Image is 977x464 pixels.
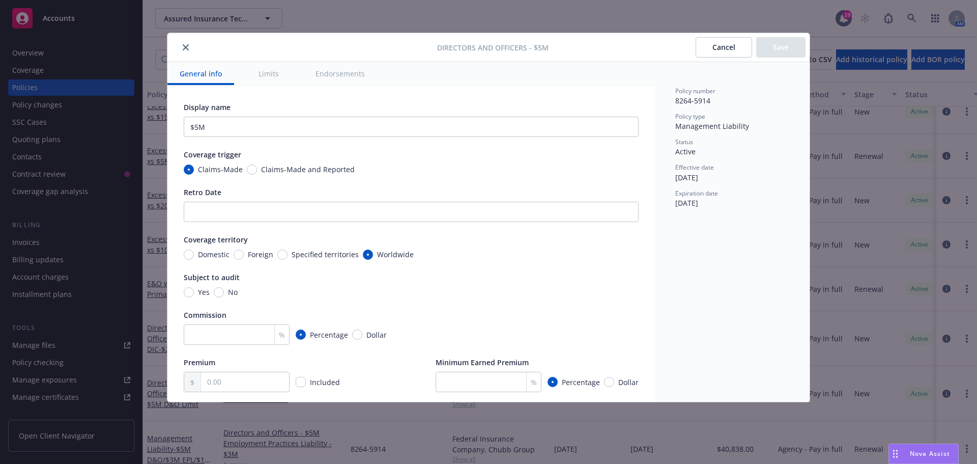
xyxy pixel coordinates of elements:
span: Percentage [310,330,348,340]
span: % [279,330,285,340]
span: [DATE] [675,198,698,208]
button: close [180,41,192,53]
span: No [228,287,238,297]
input: Dollar [604,377,614,387]
span: Status [675,138,693,146]
span: Premium [184,358,215,367]
span: Policy number [675,87,715,95]
input: Specified territories [277,250,288,260]
span: Directors and Officers - $5M [437,42,549,53]
span: Worldwide [377,249,414,260]
span: % [531,377,537,388]
input: Claims-Made and Reported [247,165,257,175]
button: Endorsements [303,62,377,85]
button: General info [167,62,234,85]
input: 0.00 [201,372,289,392]
button: Cancel [696,37,752,58]
span: Specified territories [292,249,359,260]
span: Display name [184,102,231,112]
input: Percentage [548,377,558,387]
input: Yes [184,287,194,297]
input: Claims-Made [184,165,194,175]
span: Claims-Made and Reported [261,164,355,175]
span: Coverage trigger [184,150,241,159]
span: Subject to audit [184,272,240,282]
span: Nova Assist [910,449,950,458]
input: Percentage [296,330,306,340]
span: Commission [184,310,226,320]
input: Worldwide [363,250,373,260]
span: Coverage territory [184,235,248,244]
span: Claims-Made [198,164,243,175]
span: Foreign [248,249,273,260]
span: 8264-5914 [675,96,710,105]
span: Management Liability [675,121,749,131]
button: Limits [246,62,291,85]
span: Expiration date [675,189,718,198]
input: Dollar [352,330,362,340]
span: Domestic [198,249,229,260]
span: Effective date [675,163,714,172]
input: Domestic [184,250,194,260]
span: [DATE] [675,173,698,182]
span: Dollar [618,377,639,388]
span: Included [310,377,340,387]
span: Minimum Earned Premium [436,358,529,367]
span: Retro Date [184,187,221,197]
button: Nova Assist [888,444,959,464]
span: Dollar [366,330,387,340]
input: Foreign [234,250,244,260]
span: Active [675,147,696,156]
span: Yes [198,287,210,297]
div: Drag to move [889,444,902,463]
input: No [214,287,224,297]
span: Policy type [675,112,705,121]
span: Percentage [562,377,600,388]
